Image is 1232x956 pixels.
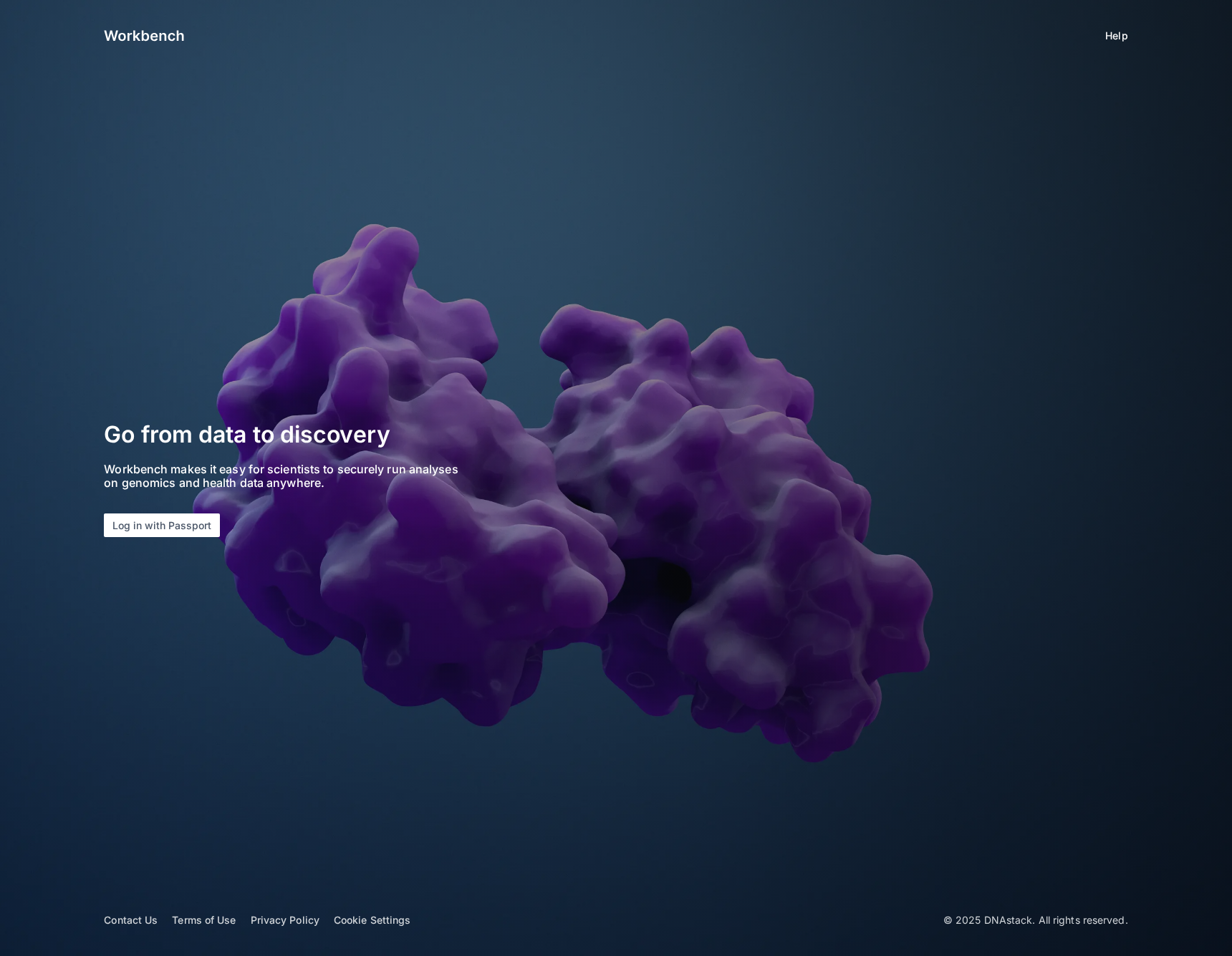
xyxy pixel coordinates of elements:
button: Log in with Passport [104,513,220,537]
a: Terms of Use [172,914,236,926]
a: Contact Us [104,914,158,926]
a: Cookie Settings [334,914,411,926]
p: © 2025 DNAstack. All rights reserved. [943,913,1128,927]
a: Help [1105,29,1127,43]
p: Workbench makes it easy for scientists to securely run analyses on genomics and health data anywh... [104,463,473,491]
a: Privacy Policy [251,914,319,926]
h2: Go from data to discovery [104,419,503,451]
img: logo [104,27,184,44]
